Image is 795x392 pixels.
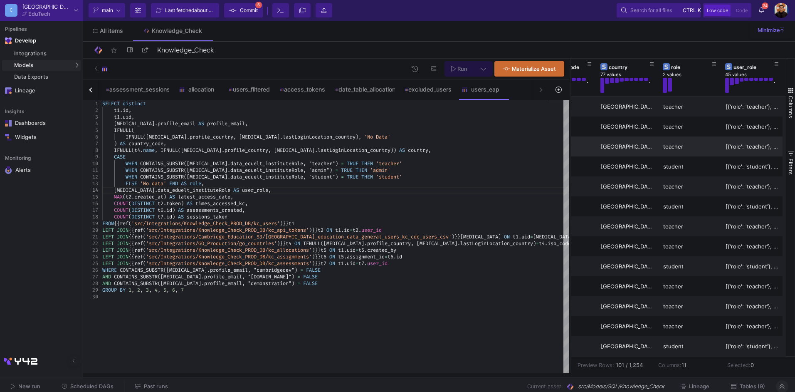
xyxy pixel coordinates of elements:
[126,167,137,174] span: WHEN
[689,383,709,390] span: Lineage
[83,167,98,174] div: 11
[277,220,280,227] span: '
[120,114,123,120] span: .
[726,157,779,176] div: [{'role': 'student'}, {'role': 'student'}]
[184,160,187,167] span: (
[163,194,166,200] span: )
[134,147,140,154] span: t4
[335,86,395,93] div: date_table_allocation
[131,213,155,220] span: DISTINCT
[83,134,98,140] div: 6
[195,200,245,207] span: times_accessed_kc
[102,4,113,17] span: main
[2,48,81,59] a: Integrations
[14,74,79,80] div: Data Exports
[726,117,779,136] div: [{'role': 'teacher'}, {'role': 'teacher'}, {'role': 'admin'}]
[361,160,373,167] span: THEN
[184,167,187,174] span: (
[726,137,779,156] div: [{'role': 'teacher'}, {'role': 'teacher'}]
[166,213,172,220] span: id
[230,194,233,200] span: ,
[347,160,358,167] span: TRUE
[28,11,50,17] div: EduTech
[399,147,405,154] span: AS
[222,147,225,154] span: .
[291,227,309,233] span: okens'
[128,200,131,207] span: (
[126,160,137,167] span: WHEN
[364,134,390,140] span: 'No Data'
[146,134,187,140] span: [MEDICAL_DATA]
[2,163,81,177] a: Navigation iconAlerts
[114,107,120,114] span: t1
[178,207,184,213] span: AS
[83,147,98,154] div: 8
[166,200,181,207] span: token
[704,5,731,16] button: Low code
[268,147,271,154] span: ,
[120,220,128,227] span: ref
[726,177,779,196] div: [{'role': 'teacher'}, {'role': 'admin'}, {'role': 'teacher'}]
[225,147,268,154] span: profile_country
[123,114,131,120] span: uid
[198,120,204,127] span: AS
[280,220,283,227] span: )
[2,84,81,97] a: Navigation iconLineage
[303,160,306,167] span: ,
[326,227,332,233] span: ON
[341,160,344,167] span: =
[230,174,303,180] span: data_eduelt_instituteRole
[726,197,779,216] div: [{'role': 'student'}, {'role': 'student'}]
[131,200,155,207] span: DISTINCT
[143,227,146,233] span: (
[726,97,779,117] div: [{'role': 'teacher'}, {'role': 'admin'}, {'role': 'teacher'}]
[128,107,131,114] span: ,
[179,87,185,93] img: SQL-Model type child icon
[5,87,12,94] img: Navigation icon
[190,180,201,187] span: role
[134,227,143,233] span: ref
[102,220,114,227] span: FROM
[166,207,172,213] span: id
[114,200,128,207] span: COUNT
[179,86,219,93] div: allocation
[229,87,233,92] img: SQL-Model type child icon
[2,72,81,82] a: Data Exports
[740,383,765,390] span: Tables (9)
[566,382,575,391] img: SQL Model
[15,166,69,174] div: Alerts
[187,167,227,174] span: [MEDICAL_DATA]
[83,154,98,160] div: 9
[207,120,245,127] span: profile_email
[289,220,294,227] span: t1
[131,194,134,200] span: .
[774,3,789,18] img: bg52tvgs8dxfpOhHYAd0g09LCcAxm85PnUXHwHyc.png
[165,4,215,17] div: Last fetched
[126,174,137,180] span: WHEN
[83,194,98,200] div: 15
[83,180,98,187] div: 13
[227,167,230,174] span: .
[283,220,289,227] span: }}
[462,87,468,93] img: SQL-Model type child icon
[408,147,428,154] span: country
[187,174,227,180] span: [MEDICAL_DATA]
[187,200,193,207] span: AS
[169,194,175,200] span: AS
[131,207,155,213] span: DISTINCT
[663,97,716,117] div: teacher
[356,167,367,174] span: THEN
[83,107,98,114] div: 2
[155,187,158,194] span: .
[601,157,654,176] div: [GEOGRAPHIC_DATA]
[123,100,146,107] span: distinct
[163,213,166,220] span: .
[5,37,12,44] img: Navigation icon
[140,147,143,154] span: .
[309,227,312,233] span: )
[83,187,98,194] div: 14
[726,217,779,236] div: [{'role': 'teacher'}, {'role': 'teacher'}, {'role': 'teacher'}, {'role': 'admin'}, {'role': 'teac...
[114,194,123,200] span: MAX
[117,227,128,233] span: JOIN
